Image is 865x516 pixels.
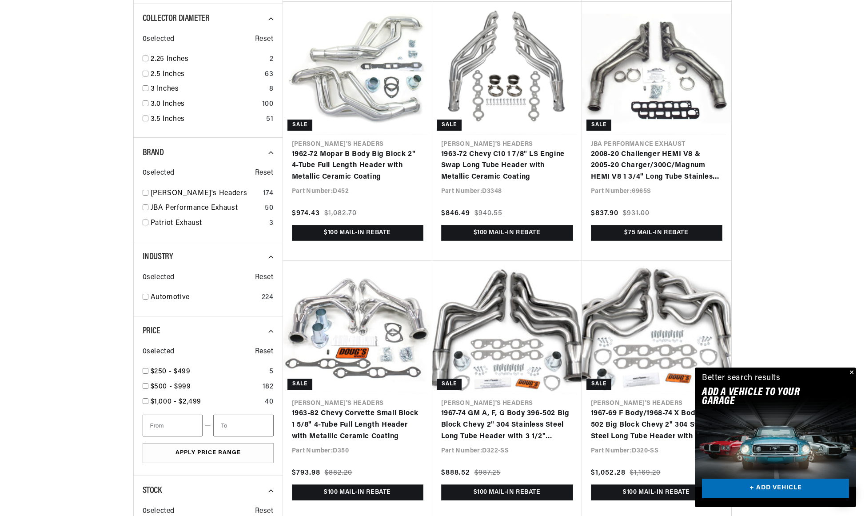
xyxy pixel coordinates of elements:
div: 224 [262,292,274,304]
span: Stock [143,486,162,495]
div: Better search results [702,372,781,385]
div: 50 [265,203,273,214]
div: 2 [270,54,274,65]
div: 51 [266,114,273,125]
div: 40 [265,396,273,408]
a: 1967-74 GM A, F, G Body 396-502 Big Block Chevy 2" 304 Stainless Steel Long Tube Header with 3 1/... [441,408,573,442]
a: 3.5 Inches [151,114,263,125]
span: 0 selected [143,34,175,45]
a: 1963-82 Chevy Corvette Small Block 1 5/8" 4-Tube Full Length Header with Metallic Ceramic Coating [292,408,423,442]
a: 2.5 Inches [151,69,262,80]
span: 0 selected [143,168,175,179]
input: To [213,415,273,436]
span: Reset [255,34,274,45]
a: + ADD VEHICLE [702,479,849,499]
span: Reset [255,346,274,358]
a: 1963-72 Chevy C10 1 7/8" LS Engine Swap Long Tube Header with Metallic Ceramic Coating [441,149,573,183]
button: Close [845,368,856,378]
div: 3 [269,218,274,229]
a: Automotive [151,292,258,304]
span: Collector Diameter [143,14,210,23]
a: Patriot Exhaust [151,218,266,229]
a: 1962-72 Mopar B Body Big Block 2" 4-Tube Full Length Header with Metallic Ceramic Coating [292,149,423,183]
span: $500 - $999 [151,383,191,390]
a: 3 Inches [151,84,266,95]
span: 0 selected [143,272,175,284]
a: 2.25 Inches [151,54,266,65]
span: 0 selected [143,346,175,358]
h2: Add A VEHICLE to your garage [702,388,827,406]
span: Reset [255,168,274,179]
div: 100 [262,99,274,110]
a: [PERSON_NAME]'s Headers [151,188,259,200]
div: 8 [269,84,274,95]
a: 1967-69 F Body/1968-74 X Body 396-502 Big Block Chevy 2" 304 Stainless Steel Long Tube Header wit... [591,408,722,442]
button: Apply Price Range [143,443,274,463]
div: 174 [263,188,274,200]
span: $250 - $499 [151,368,191,375]
span: Reset [255,272,274,284]
a: JBA Performance Exhaust [151,203,262,214]
div: 63 [265,69,273,80]
span: Industry [143,252,173,261]
div: 5 [269,366,274,378]
input: From [143,415,203,436]
a: 3.0 Inches [151,99,259,110]
div: 182 [263,381,274,393]
a: 2008-20 Challenger HEMI V8 & 2005-20 Charger/300C/Magnum HEMI V8 1 3/4" Long Tube Stainless Steel... [591,149,722,183]
span: Price [143,327,160,336]
span: Brand [143,148,164,157]
span: — [205,420,211,432]
span: $1,000 - $2,499 [151,398,202,405]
